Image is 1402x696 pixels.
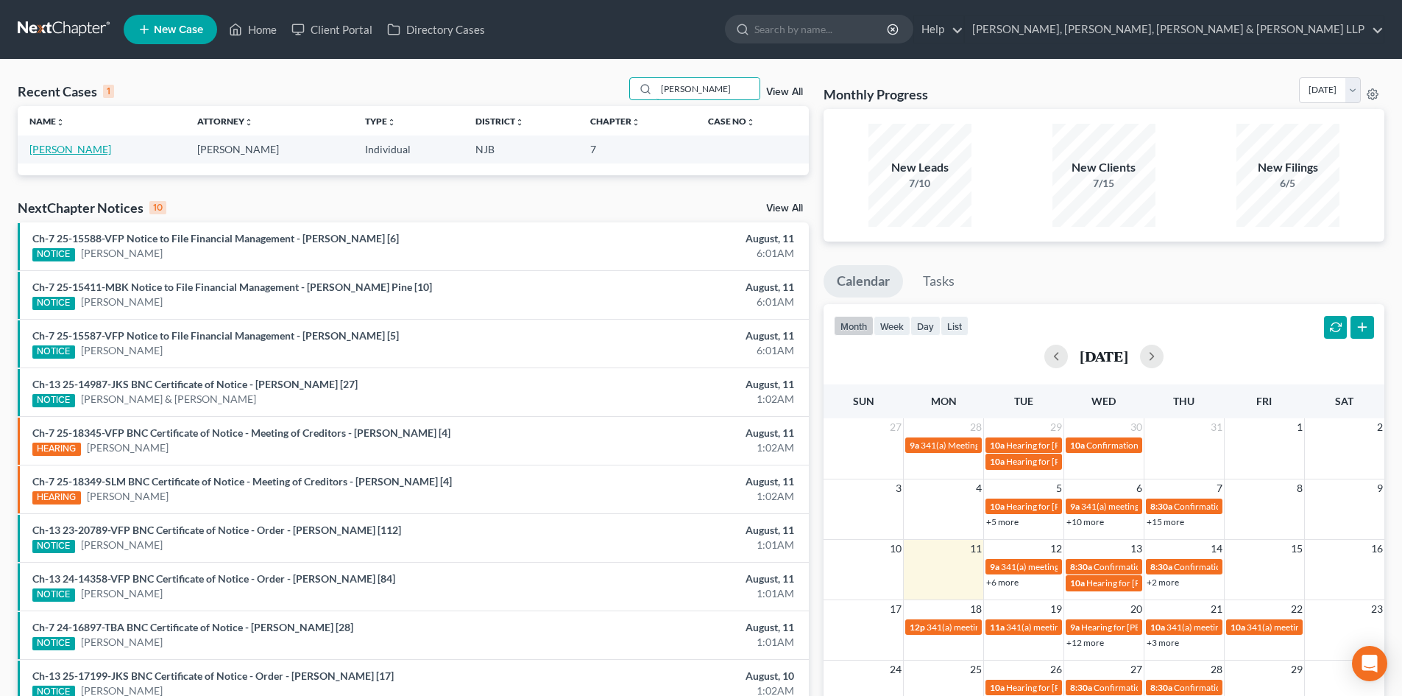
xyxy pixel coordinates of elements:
[1147,637,1179,648] a: +3 more
[550,426,794,440] div: August, 11
[56,118,65,127] i: unfold_more
[550,538,794,552] div: 1:01AM
[550,635,794,650] div: 1:01AM
[1006,456,1121,467] span: Hearing for [PERSON_NAME]
[515,118,524,127] i: unfold_more
[1236,159,1339,176] div: New Filings
[910,440,919,451] span: 9a
[974,479,983,497] span: 4
[32,669,394,682] a: Ch-13 25-17199-JKS BNC Certificate of Notice - Order - [PERSON_NAME] [17]
[32,475,452,488] a: Ch-7 25-18349-SLM BNC Certificate of Notice - Meeting of Creditors - [PERSON_NAME] [4]
[1370,600,1384,618] span: 23
[1070,501,1080,512] span: 9a
[1289,540,1304,558] span: 15
[18,199,166,217] div: NextChapter Notices
[32,540,75,553] div: NOTICE
[550,440,794,455] div: 1:02AM
[550,328,794,343] div: August, 11
[1070,577,1085,588] span: 10a
[353,136,464,163] td: Individual
[1166,622,1309,633] span: 341(a) meeting for [PERSON_NAME]
[32,297,75,310] div: NOTICE
[914,16,963,43] a: Help
[387,118,396,127] i: unfold_more
[32,329,399,342] a: Ch-7 25-15587-VFP Notice to File Financial Management - [PERSON_NAME] [5]
[1066,516,1104,527] a: +10 more
[32,572,395,585] a: Ch-13 24-14358-VFP BNC Certificate of Notice - Order - [PERSON_NAME] [84]
[550,489,794,504] div: 1:02AM
[1209,540,1224,558] span: 14
[1247,622,1389,633] span: 341(a) meeting for [PERSON_NAME]
[990,682,1005,693] span: 10a
[1081,622,1274,633] span: Hearing for [PERSON_NAME] & [PERSON_NAME]
[1052,159,1155,176] div: New Clients
[1231,622,1245,633] span: 10a
[708,116,755,127] a: Case Nounfold_more
[550,474,794,489] div: August, 11
[475,116,524,127] a: Districtunfold_more
[766,87,803,97] a: View All
[990,456,1005,467] span: 10a
[32,443,81,456] div: HEARING
[910,622,925,633] span: 12p
[1352,646,1387,681] div: Open Intercom Messenger
[754,15,889,43] input: Search by name...
[969,661,983,678] span: 25
[1209,661,1224,678] span: 28
[81,635,163,650] a: [PERSON_NAME]
[1256,395,1272,407] span: Fri
[550,343,794,358] div: 6:01AM
[1006,440,1121,451] span: Hearing for [PERSON_NAME]
[834,316,874,336] button: month
[550,280,794,295] div: August, 11
[969,418,983,436] span: 28
[590,116,640,127] a: Chapterunfold_more
[969,600,983,618] span: 18
[888,661,903,678] span: 24
[29,116,65,127] a: Nameunfold_more
[1091,395,1116,407] span: Wed
[1049,418,1063,436] span: 29
[1129,540,1144,558] span: 13
[550,231,794,246] div: August, 11
[222,16,284,43] a: Home
[1055,479,1063,497] span: 5
[32,588,75,602] div: NOTICE
[931,395,957,407] span: Mon
[1094,561,1261,572] span: Confirmation hearing for [PERSON_NAME]
[550,620,794,635] div: August, 11
[87,440,169,455] a: [PERSON_NAME]
[149,201,166,214] div: 10
[1080,348,1128,364] h2: [DATE]
[1052,176,1155,191] div: 7/15
[921,440,1063,451] span: 341(a) Meeting for [PERSON_NAME]
[766,203,803,214] a: View All
[81,586,163,601] a: [PERSON_NAME]
[1129,600,1144,618] span: 20
[986,516,1019,527] a: +5 more
[32,426,450,439] a: Ch-7 25-18345-VFP BNC Certificate of Notice - Meeting of Creditors - [PERSON_NAME] [4]
[986,577,1019,588] a: +6 more
[81,343,163,358] a: [PERSON_NAME]
[990,501,1005,512] span: 10a
[1295,479,1304,497] span: 8
[550,377,794,392] div: August, 11
[1335,395,1353,407] span: Sat
[1174,501,1341,512] span: Confirmation hearing for [PERSON_NAME]
[1147,516,1184,527] a: +15 more
[990,440,1005,451] span: 10a
[1370,540,1384,558] span: 16
[868,176,971,191] div: 7/10
[1289,600,1304,618] span: 22
[32,248,75,261] div: NOTICE
[990,622,1005,633] span: 11a
[631,118,640,127] i: unfold_more
[29,143,111,155] a: [PERSON_NAME]
[1049,600,1063,618] span: 19
[910,316,941,336] button: day
[1129,661,1144,678] span: 27
[941,316,969,336] button: list
[894,479,903,497] span: 3
[1006,501,1121,512] span: Hearing for [PERSON_NAME]
[1070,561,1092,572] span: 8:30a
